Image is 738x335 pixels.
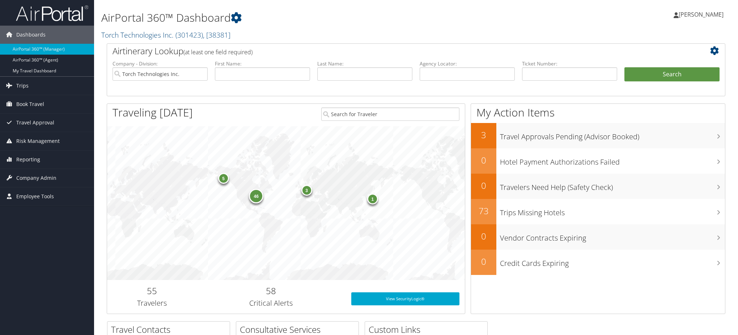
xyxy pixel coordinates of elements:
[679,10,724,18] span: [PERSON_NAME]
[351,292,460,305] a: View SecurityLogic®
[321,107,459,121] input: Search for Traveler
[317,60,412,67] label: Last Name:
[301,185,312,195] div: 3
[101,30,230,40] a: Torch Technologies Inc.
[471,105,725,120] h1: My Action Items
[202,285,340,297] h2: 58
[113,45,668,57] h2: Airtinerary Lookup
[113,105,193,120] h1: Traveling [DATE]
[16,26,46,44] span: Dashboards
[249,189,263,203] div: 46
[16,150,40,169] span: Reporting
[16,169,56,187] span: Company Admin
[471,205,496,217] h2: 73
[215,60,310,67] label: First Name:
[16,95,44,113] span: Book Travel
[471,230,496,242] h2: 0
[113,298,191,308] h3: Travelers
[500,255,725,268] h3: Credit Cards Expiring
[522,60,617,67] label: Ticket Number:
[471,179,496,192] h2: 0
[500,153,725,167] h3: Hotel Payment Authorizations Failed
[175,30,203,40] span: ( 301423 )
[367,194,378,204] div: 1
[471,123,725,148] a: 3Travel Approvals Pending (Advisor Booked)
[113,285,191,297] h2: 55
[471,250,725,275] a: 0Credit Cards Expiring
[16,114,54,132] span: Travel Approval
[113,60,208,67] label: Company - Division:
[202,298,340,308] h3: Critical Alerts
[218,173,229,184] div: 5
[16,132,60,150] span: Risk Management
[16,5,88,22] img: airportal-logo.png
[500,128,725,142] h3: Travel Approvals Pending (Advisor Booked)
[16,77,29,95] span: Trips
[471,129,496,141] h2: 3
[674,4,731,25] a: [PERSON_NAME]
[471,199,725,224] a: 73Trips Missing Hotels
[471,224,725,250] a: 0Vendor Contracts Expiring
[101,10,521,25] h1: AirPortal 360™ Dashboard
[471,154,496,166] h2: 0
[16,187,54,205] span: Employee Tools
[624,67,720,82] button: Search
[500,179,725,192] h3: Travelers Need Help (Safety Check)
[203,30,230,40] span: , [ 38381 ]
[471,174,725,199] a: 0Travelers Need Help (Safety Check)
[420,60,515,67] label: Agency Locator:
[471,148,725,174] a: 0Hotel Payment Authorizations Failed
[500,229,725,243] h3: Vendor Contracts Expiring
[183,48,253,56] span: (at least one field required)
[500,204,725,218] h3: Trips Missing Hotels
[471,255,496,268] h2: 0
